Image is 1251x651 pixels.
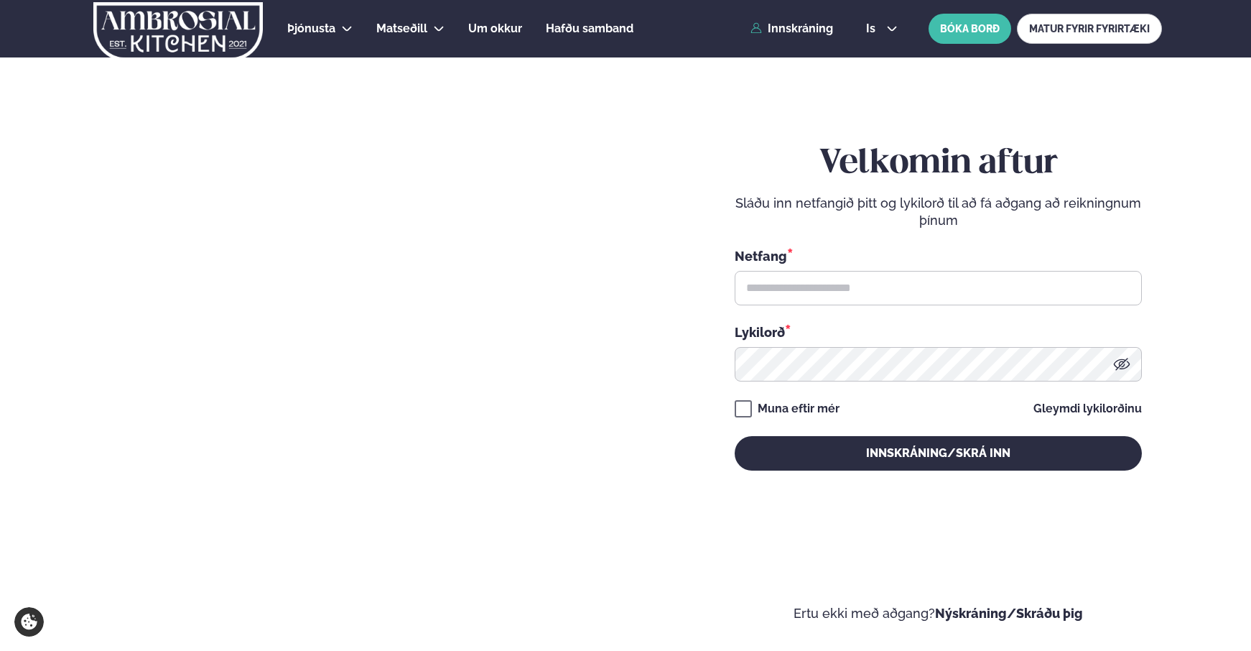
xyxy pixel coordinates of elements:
[376,20,427,37] a: Matseðill
[14,607,44,637] a: Cookie settings
[376,22,427,35] span: Matseðill
[287,22,335,35] span: Þjónusta
[468,20,522,37] a: Um okkur
[43,392,341,513] h2: Velkomin á Ambrosial kitchen!
[866,23,880,34] span: is
[43,530,341,565] p: Ef eitthvað sameinar fólk, þá er [PERSON_NAME] matarferðalag.
[669,605,1208,622] p: Ertu ekki með aðgang?
[735,436,1142,471] button: Innskráning/Skrá inn
[735,246,1142,265] div: Netfang
[750,22,833,35] a: Innskráning
[1017,14,1162,44] a: MATUR FYRIR FYRIRTÆKI
[735,195,1142,229] p: Sláðu inn netfangið þitt og lykilorð til að fá aðgang að reikningnum þínum
[855,23,908,34] button: is
[1033,403,1142,415] a: Gleymdi lykilorðinu
[468,22,522,35] span: Um okkur
[287,20,335,37] a: Þjónusta
[546,20,633,37] a: Hafðu samband
[935,606,1083,621] a: Nýskráning/Skráðu þig
[546,22,633,35] span: Hafðu samband
[735,144,1142,184] h2: Velkomin aftur
[929,14,1011,44] button: BÓKA BORÐ
[93,2,264,61] img: logo
[735,323,1142,341] div: Lykilorð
